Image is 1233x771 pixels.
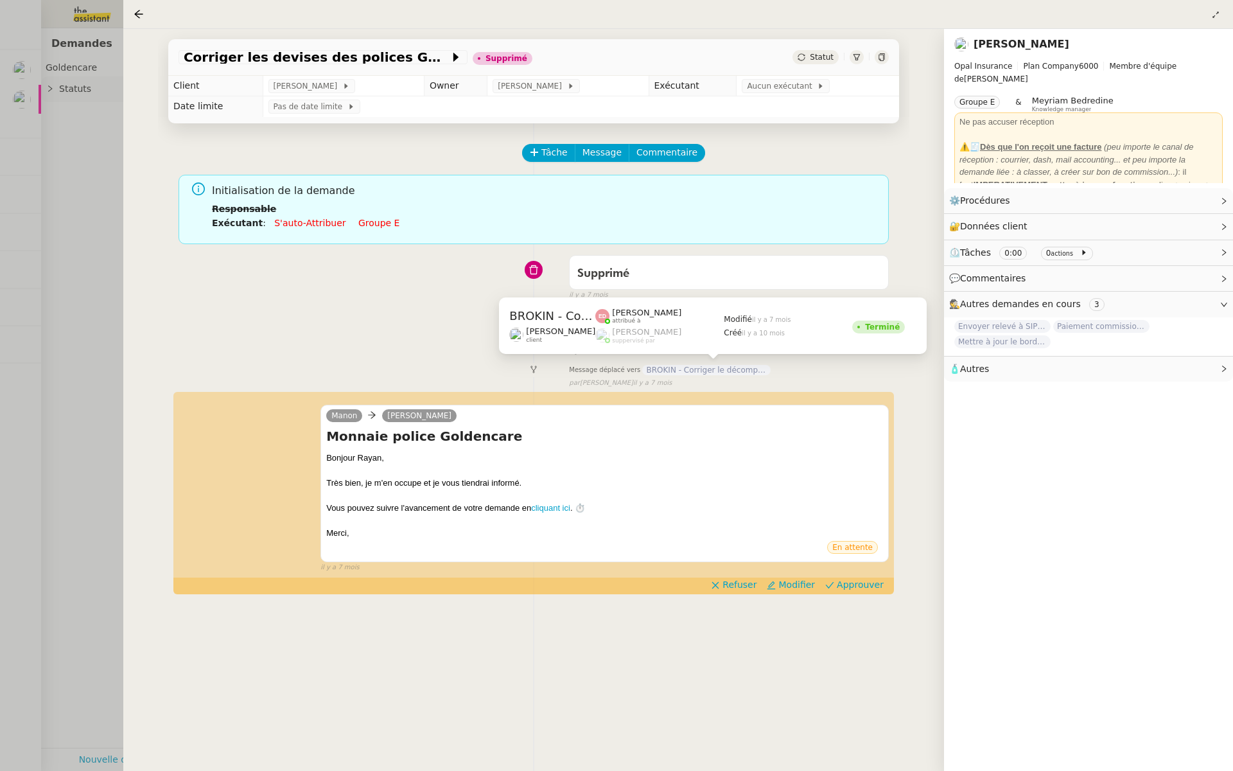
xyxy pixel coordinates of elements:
[212,182,879,200] span: Initialisation de la demande
[633,378,672,389] span: il y a 7 mois
[326,410,362,421] a: Manon
[531,503,570,513] a: cliquant ici
[212,204,276,214] b: Responsable
[274,218,345,228] a: S'auto-attribuer
[509,328,523,342] img: users%2Fa6PbEmLwvGXylUqKytRPpDpAx153%2Favatar%2Ffanny.png
[326,527,883,540] div: Merci,
[485,55,527,62] div: Supprimé
[1046,249,1051,258] span: 0
[959,141,1218,216] div: ⚠️🧾 : il faut : police + prime + courtage + classer dans Brokin + classer dans Drive dossier Fact...
[575,144,629,162] button: Message
[960,299,1081,309] span: Autres demandes en cours
[752,316,791,323] span: il y a 7 mois
[595,309,609,323] img: svg
[612,317,640,324] span: attribué à
[706,578,762,592] button: Refuser
[168,96,263,117] td: Date limite
[865,323,900,331] div: Terminé
[1032,96,1114,105] span: Meyriam Bedredine
[999,247,1027,260] nz-tag: 0:00
[1079,62,1099,71] span: 6000
[954,96,1000,109] nz-tag: Groupe E
[954,335,1051,348] span: Mettre à jour le bordereau de juin
[526,337,542,344] span: client
[747,80,817,93] span: Aucun exécutant
[954,62,1012,71] span: Opal Insurance
[949,247,1098,258] span: ⏲️
[612,337,655,344] span: suppervisé par
[974,180,1047,190] u: IMPERATIVEMENT
[629,144,705,162] button: Commentaire
[960,364,989,374] span: Autres
[184,51,450,64] span: Corriger les devises des polices Goldencare
[960,247,991,258] span: Tâches
[320,562,360,573] span: il y a 7 mois
[949,273,1031,283] span: 💬
[949,299,1110,309] span: 🕵️
[522,144,575,162] button: Tâche
[949,219,1033,234] span: 🔐
[944,266,1233,291] div: 💬Commentaires
[810,53,834,62] span: Statut
[526,326,595,336] span: [PERSON_NAME]
[949,364,989,374] span: 🧴
[326,502,883,515] div: Vous pouvez suivre l'avancement de votre demande en . ⏱️
[168,76,263,96] td: Client
[569,365,640,378] span: Message déplacé vers
[980,142,1101,152] u: Dès que l'on reçoit une facture
[1032,96,1114,112] app-user-label: Knowledge manager
[577,268,629,279] span: Supprimé
[960,273,1026,283] span: Commentaires
[1053,320,1150,333] span: Paiement commission [PERSON_NAME]
[1015,96,1021,112] span: &
[595,327,724,344] app-user-label: suppervisé par
[424,76,487,96] td: Owner
[944,214,1233,239] div: 🔐Données client
[954,60,1223,85] span: [PERSON_NAME]
[1032,106,1092,113] span: Knowledge manager
[612,327,681,337] span: [PERSON_NAME]
[274,100,347,113] span: Pas de date limite
[762,578,820,592] button: Modifier
[509,310,595,322] span: BROKIN - Corriger le décompte de commission
[742,330,785,337] span: il y a 10 mois
[582,145,622,160] span: Message
[595,328,609,342] img: users%2FoFdbodQ3TgNoWt9kP3GXAs5oaCq1%2Favatar%2Fprofile-pic.png
[358,218,400,228] a: Groupe e
[724,315,752,324] span: Modifié
[960,221,1027,231] span: Données client
[954,320,1051,333] span: Envoyer relevé à SIP pour [PERSON_NAME]
[382,410,457,421] a: [PERSON_NAME]
[212,218,263,228] b: Exécutant
[541,145,568,160] span: Tâche
[498,80,566,93] span: [PERSON_NAME]
[326,477,883,490] div: Très bien, je m'en occupe et je vous tiendrai informé.
[944,292,1233,317] div: 🕵️Autres demandes en cours 3
[722,578,756,591] span: Refuser
[263,218,266,228] span: :
[778,578,815,591] span: Modifier
[954,37,968,51] img: users%2FWH1OB8fxGAgLOjAz1TtlPPgOcGL2%2Favatar%2F32e28291-4026-4208-b892-04f74488d877
[636,145,697,160] span: Commentaire
[642,365,771,375] span: BROKIN - Corriger le décompte de commission
[837,578,884,591] span: Approuver
[959,142,1194,177] em: (peu importe le canal de réception : courrier, dash, mail accounting... et peu importe la demande...
[974,180,1146,190] strong: mettre à jour en fonction
[832,543,873,552] span: En attente
[959,116,1218,128] div: Ne pas accuser réception
[960,195,1010,206] span: Procédures
[724,328,742,337] span: Créé
[1051,250,1073,257] small: actions
[944,240,1233,265] div: ⏲️Tâches 0:00 0actions
[569,378,580,389] span: par
[949,193,1016,208] span: ⚙️
[326,452,883,465] div: Bonjour Rayan,
[974,38,1069,50] a: [PERSON_NAME]
[612,308,681,317] span: [PERSON_NAME]
[595,308,724,324] app-user-label: attribué à
[1089,298,1105,311] nz-tag: 3
[274,80,342,93] span: [PERSON_NAME]
[569,378,672,389] small: [PERSON_NAME]
[944,357,1233,382] div: 🧴Autres
[1023,62,1078,71] span: Plan Company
